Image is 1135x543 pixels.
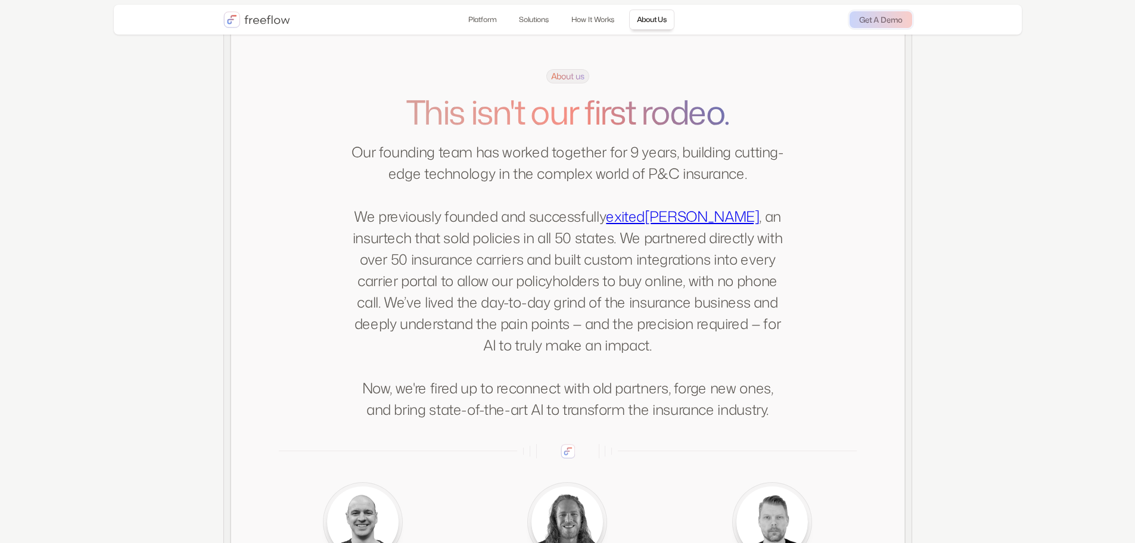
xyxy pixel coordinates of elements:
a: home [223,11,290,28]
h1: This isn't our first rodeo. [351,93,785,131]
a: exited [606,206,645,226]
a: Solutions [511,10,556,30]
a: About Us [629,10,674,30]
a: Platform [461,10,504,30]
span: About us [546,69,589,83]
a: Get A Demo [850,11,912,28]
a: How It Works [564,10,622,30]
p: Our founding team has worked together for 9 years, building cutting-edge technology in the comple... [351,141,785,420]
a: [PERSON_NAME] [645,206,759,226]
